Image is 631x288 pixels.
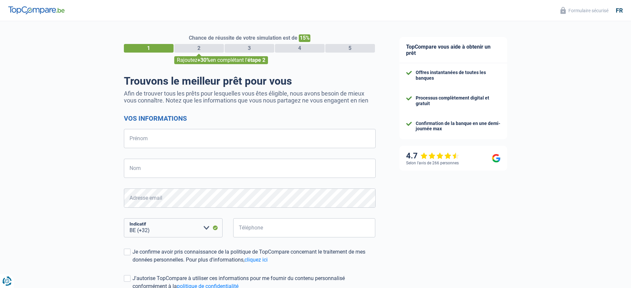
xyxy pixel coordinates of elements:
[406,161,459,165] div: Selon l’avis de 266 personnes
[132,248,376,264] div: Je confirme avoir pris connaissance de la politique de TopCompare concernant le traitement de mes...
[416,121,500,132] div: Confirmation de la banque en une demi-journée max
[233,218,376,237] input: 401020304
[299,34,310,42] span: 15%
[406,151,459,161] div: 4.7
[197,57,210,63] span: +30%
[416,70,500,81] div: Offres instantanées de toutes les banques
[8,6,65,14] img: TopCompare Logo
[124,75,376,87] h1: Trouvons le meilleur prêt pour vous
[325,44,375,53] div: 5
[616,7,623,14] div: fr
[189,35,297,41] span: Chance de réussite de votre simulation est de
[225,44,274,53] div: 3
[174,44,224,53] div: 2
[244,257,268,263] a: cliquez ici
[174,56,268,64] div: Rajoutez en complétant l'
[124,114,376,122] h2: Vos informations
[416,95,500,106] div: Processus complètement digital et gratuit
[275,44,325,53] div: 4
[399,37,507,63] div: TopCompare vous aide à obtenir un prêt
[247,57,265,63] span: étape 2
[124,90,376,104] p: Afin de trouver tous les prêts pour lesquelles vous êtes éligible, nous avons besoin de mieux vou...
[124,44,174,53] div: 1
[556,5,612,16] button: Formulaire sécurisé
